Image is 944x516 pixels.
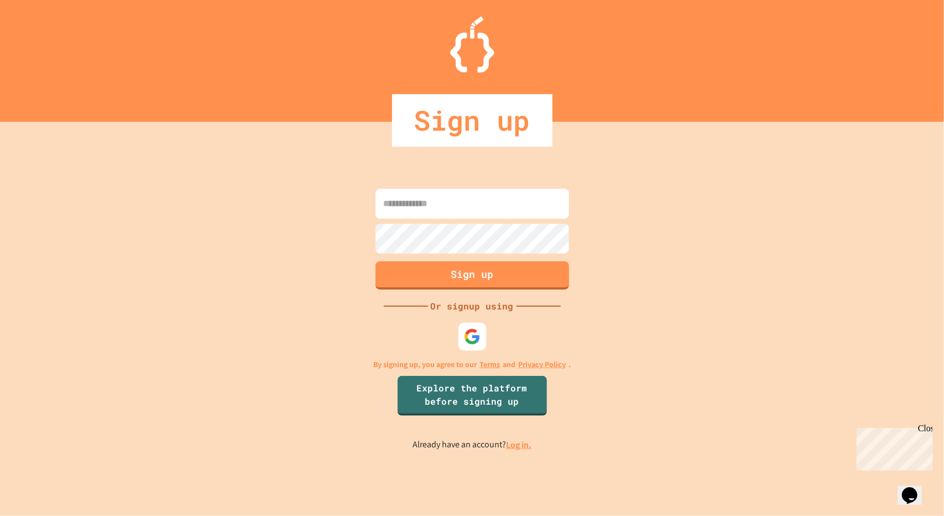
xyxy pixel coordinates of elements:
div: Chat with us now!Close [4,4,76,70]
a: Log in. [506,439,531,451]
iframe: chat widget [852,424,933,471]
button: Sign up [375,261,569,290]
div: Or signup using [428,300,517,313]
img: Logo.svg [450,17,494,73]
a: Terms [479,359,500,370]
img: google-icon.svg [463,328,480,345]
a: Privacy Policy [518,359,566,370]
iframe: chat widget [898,472,933,505]
div: Sign up [392,94,552,147]
a: Explore the platform before signing up [398,376,547,416]
p: By signing up, you agree to our and . [373,359,571,370]
p: Already have an account? [413,438,531,452]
